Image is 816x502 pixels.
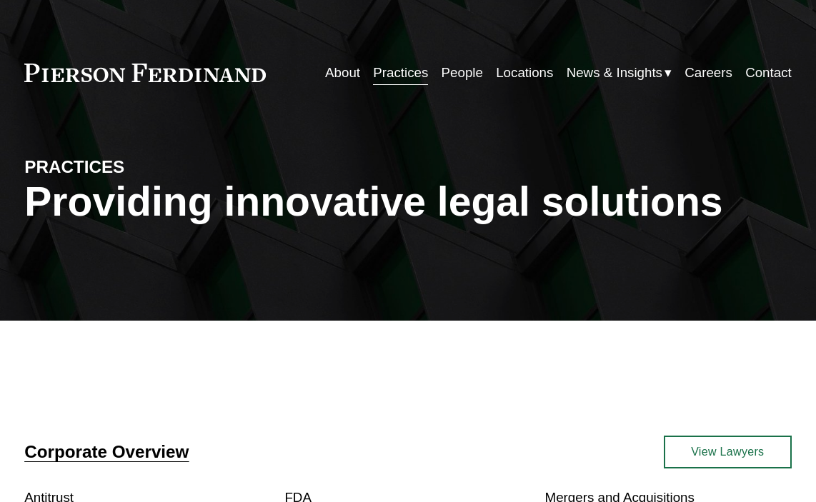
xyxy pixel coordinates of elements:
h4: PRACTICES [24,156,216,179]
a: About [325,59,360,86]
a: People [442,59,483,86]
a: folder dropdown [567,59,672,86]
span: News & Insights [567,61,662,85]
a: Contact [745,59,792,86]
a: Corporate Overview [24,442,189,461]
a: Practices [373,59,428,86]
a: View Lawyers [664,436,792,468]
a: Careers [685,59,732,86]
h1: Providing innovative legal solutions [24,179,792,225]
a: Locations [496,59,553,86]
